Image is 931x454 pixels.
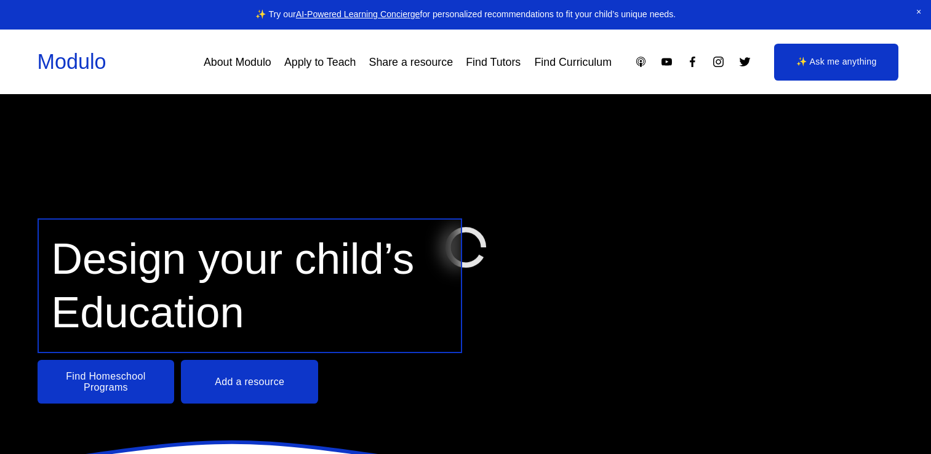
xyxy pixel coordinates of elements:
[738,55,751,68] a: Twitter
[369,51,454,73] a: Share a resource
[634,55,647,68] a: Apple Podcasts
[204,51,271,73] a: About Modulo
[296,9,420,19] a: AI-Powered Learning Concierge
[284,51,356,73] a: Apply to Teach
[774,44,898,81] a: ✨ Ask me anything
[38,50,106,73] a: Modulo
[51,234,426,337] span: Design your child’s Education
[181,360,318,404] a: Add a resource
[534,51,612,73] a: Find Curriculum
[466,51,521,73] a: Find Tutors
[38,360,175,404] a: Find Homeschool Programs
[660,55,673,68] a: YouTube
[712,55,725,68] a: Instagram
[686,55,699,68] a: Facebook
